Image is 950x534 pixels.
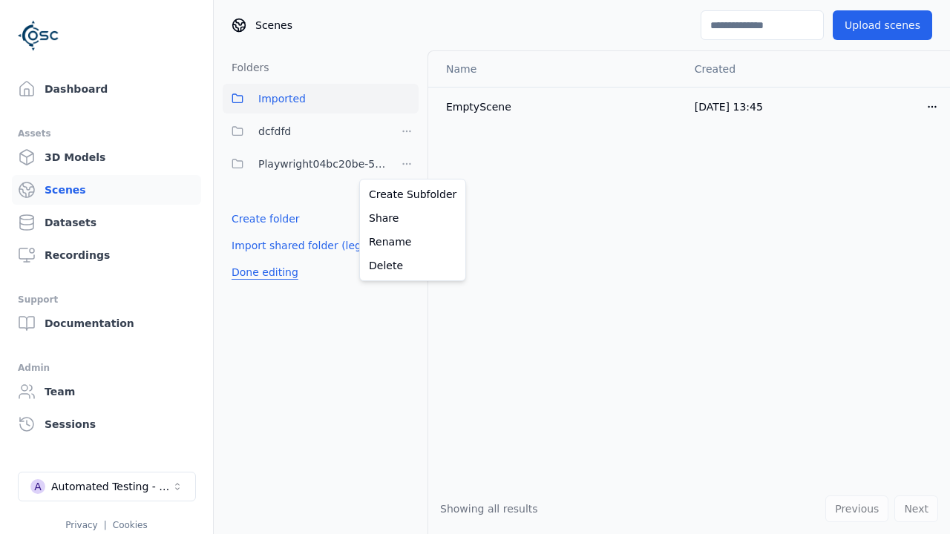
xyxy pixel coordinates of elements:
[363,254,462,277] a: Delete
[363,230,462,254] a: Rename
[363,206,462,230] a: Share
[363,182,462,206] a: Create Subfolder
